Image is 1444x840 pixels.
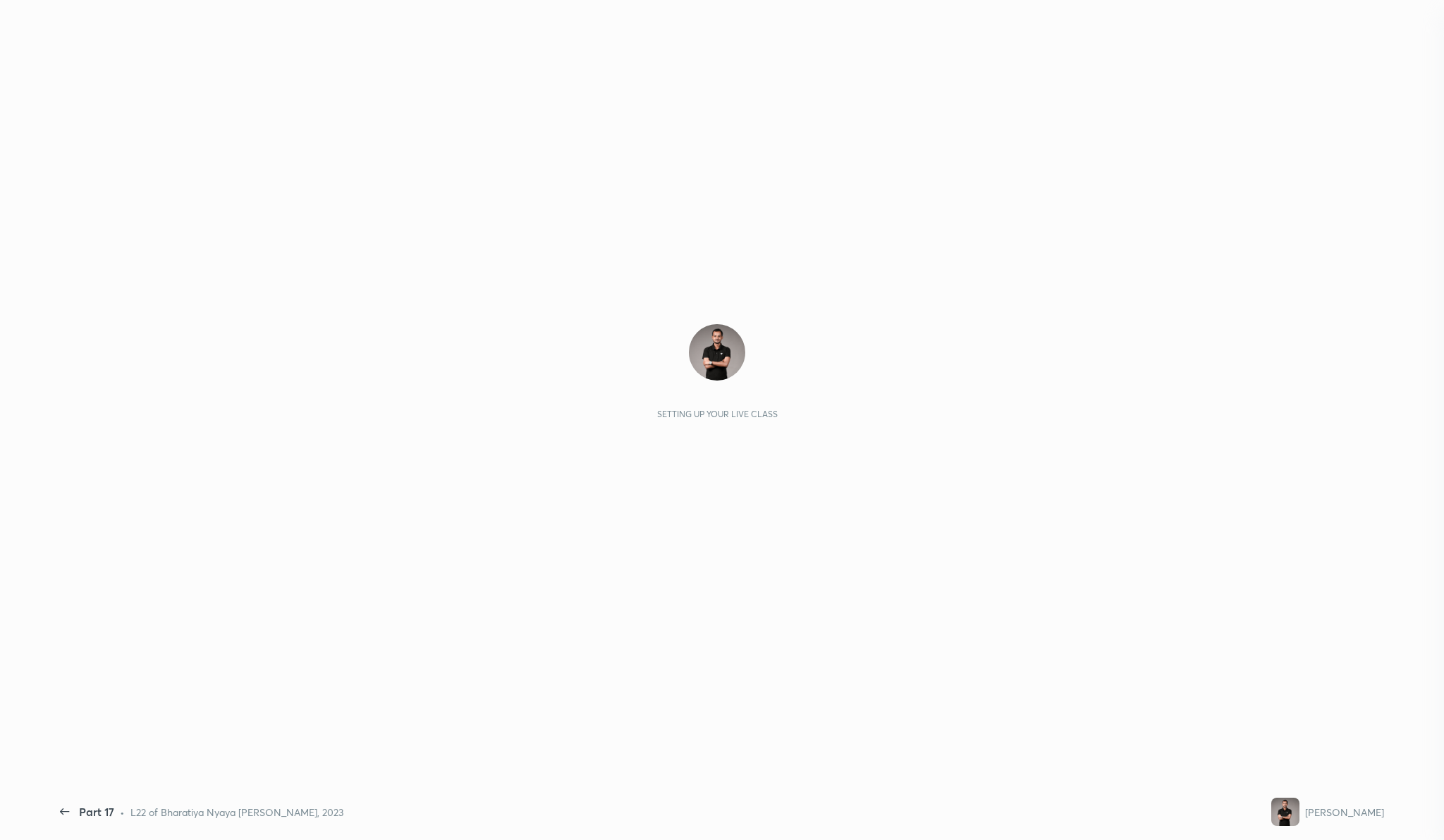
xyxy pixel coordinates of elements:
[1305,805,1384,820] div: [PERSON_NAME]
[79,803,114,820] div: Part 17
[120,805,125,820] div: •
[1271,798,1299,826] img: 9f6949702e7c485d94fd61f2cce3248e.jpg
[689,324,745,381] img: 9f6949702e7c485d94fd61f2cce3248e.jpg
[130,805,343,820] div: L22 of Bharatiya Nyaya [PERSON_NAME], 2023
[657,409,778,419] div: Setting up your live class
